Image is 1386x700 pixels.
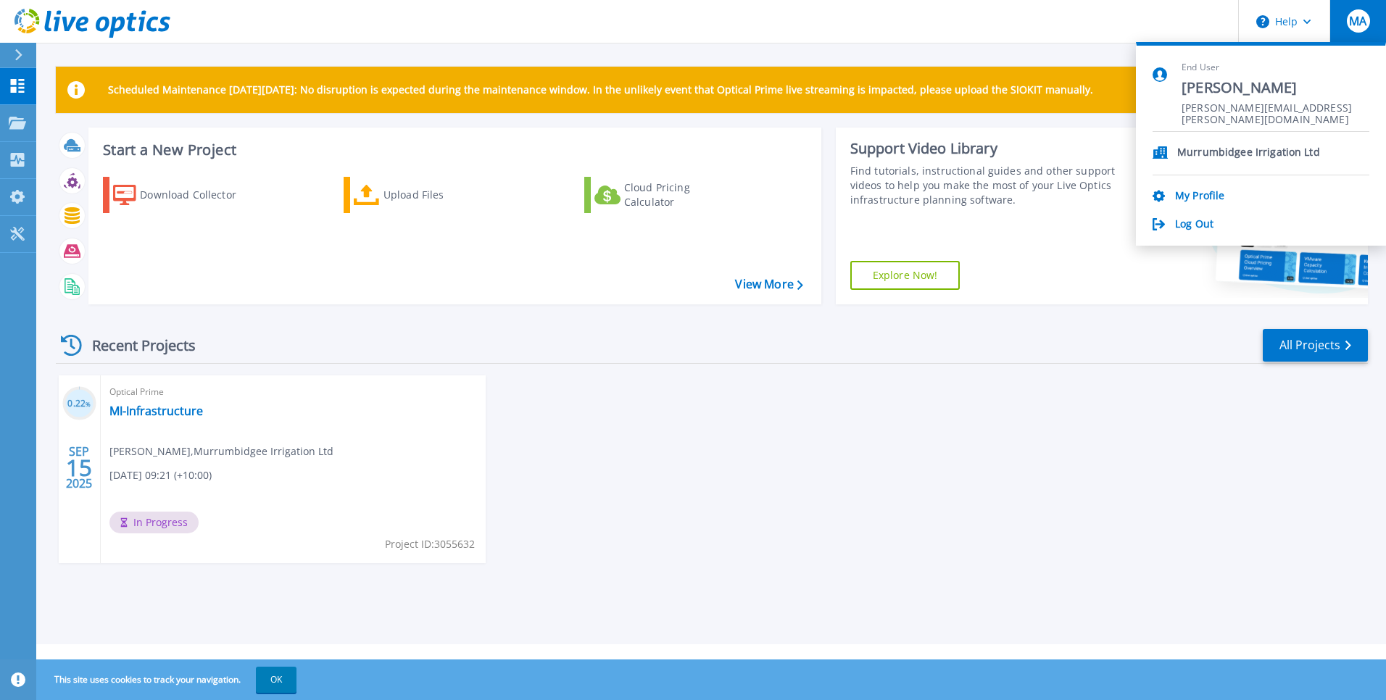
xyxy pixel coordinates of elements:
[86,400,91,408] span: %
[109,384,477,400] span: Optical Prime
[1182,78,1369,98] span: [PERSON_NAME]
[109,512,199,533] span: In Progress
[385,536,475,552] span: Project ID: 3055632
[40,667,296,693] span: This site uses cookies to track your navigation.
[109,404,203,418] a: MI-Infrastructure
[1182,102,1369,116] span: [PERSON_NAME][EMAIL_ADDRESS][PERSON_NAME][DOMAIN_NAME]
[1177,146,1320,160] p: Murrumbidgee Irrigation Ltd
[109,443,333,459] span: [PERSON_NAME] , Murrumbidgee Irrigation Ltd
[850,164,1121,207] div: Find tutorials, instructional guides and other support videos to help you make the most of your L...
[56,328,215,363] div: Recent Projects
[735,278,802,291] a: View More
[65,441,93,494] div: SEP 2025
[584,177,746,213] a: Cloud Pricing Calculator
[850,261,960,290] a: Explore Now!
[1175,190,1224,204] a: My Profile
[66,462,92,474] span: 15
[103,177,265,213] a: Download Collector
[1263,329,1368,362] a: All Projects
[109,467,212,483] span: [DATE] 09:21 (+10:00)
[62,396,96,412] h3: 0.22
[383,180,499,209] div: Upload Files
[140,180,256,209] div: Download Collector
[850,139,1121,158] div: Support Video Library
[1175,218,1213,232] a: Log Out
[108,84,1093,96] p: Scheduled Maintenance [DATE][DATE]: No disruption is expected during the maintenance window. In t...
[256,667,296,693] button: OK
[1349,15,1366,27] span: MA
[1182,62,1369,74] span: End User
[103,142,802,158] h3: Start a New Project
[344,177,505,213] a: Upload Files
[624,180,740,209] div: Cloud Pricing Calculator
